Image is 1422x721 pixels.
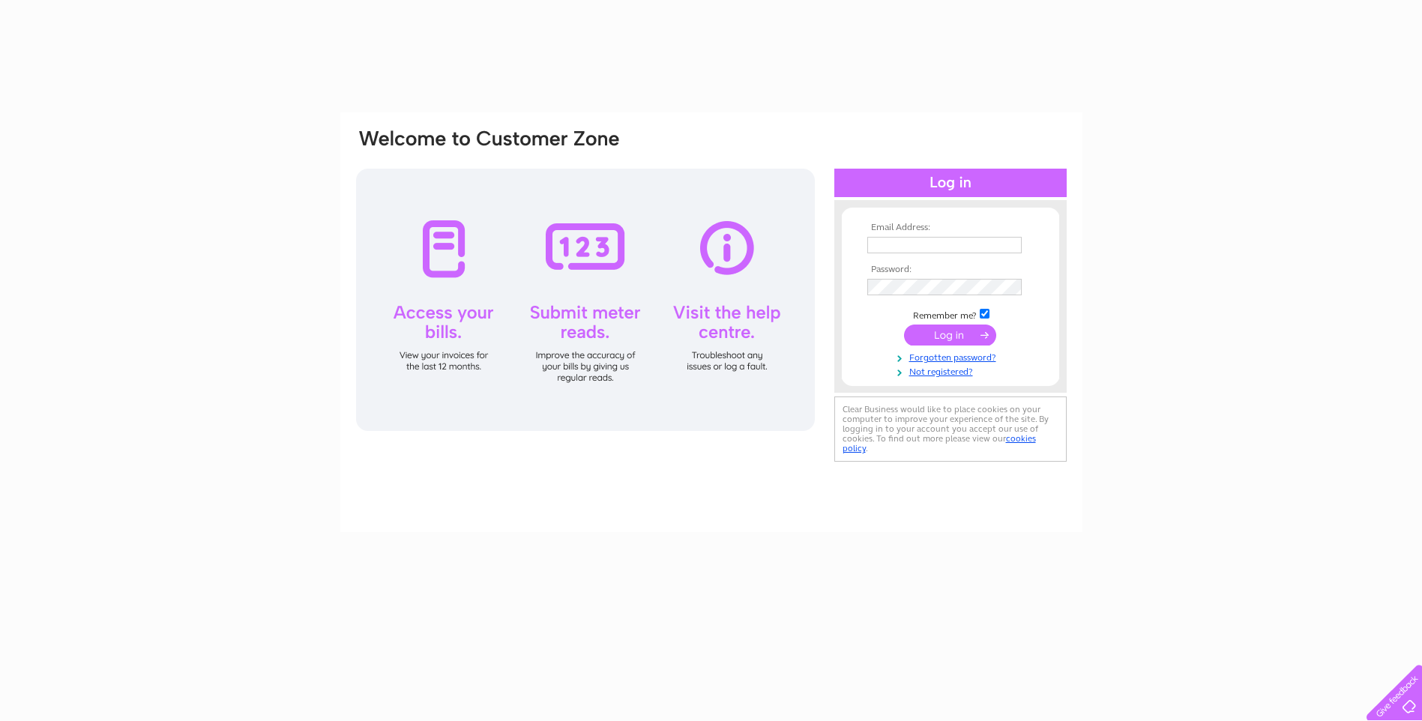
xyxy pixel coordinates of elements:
[867,349,1037,363] a: Forgotten password?
[864,307,1037,322] td: Remember me?
[864,265,1037,275] th: Password:
[867,363,1037,378] a: Not registered?
[843,433,1036,453] a: cookies policy
[864,223,1037,233] th: Email Address:
[904,325,996,346] input: Submit
[834,396,1067,462] div: Clear Business would like to place cookies on your computer to improve your experience of the sit...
